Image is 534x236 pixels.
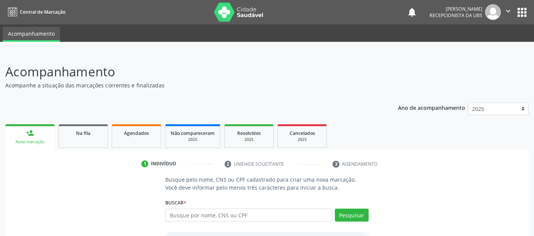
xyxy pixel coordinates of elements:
[124,130,149,136] span: Agendados
[5,81,372,89] p: Acompanhe a situação das marcações correntes e finalizadas
[165,176,368,192] p: Busque pelo nome, CNS ou CPF cadastrado para criar uma nova marcação. Você deve informar pelo men...
[76,130,90,136] span: Na fila
[171,130,215,136] span: Não compareceram
[290,130,315,136] span: Cancelados
[501,4,515,20] button: 
[407,7,417,17] button: notifications
[20,9,65,15] span: Central de Marcação
[5,62,372,81] p: Acompanhamento
[398,103,465,112] p: Ano de acompanhamento
[26,129,34,137] div: person_add
[485,4,501,20] img: img
[141,160,148,167] div: 1
[151,160,176,167] div: Indivíduo
[165,209,332,222] input: Busque por nome, CNS ou CPF
[429,12,482,19] span: Recepcionista da UBS
[504,7,512,15] i: 
[165,197,186,209] label: Buscar
[11,139,49,145] div: Nova marcação
[5,6,65,18] a: Central de Marcação
[230,137,268,143] div: 2025
[335,209,369,222] button: Pesquisar
[237,130,261,136] span: Resolvidos
[3,27,60,42] a: Acompanhamento
[283,137,321,143] div: 2025
[171,137,215,143] div: 2025
[515,6,529,19] button: apps
[429,6,482,12] div: [PERSON_NAME]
